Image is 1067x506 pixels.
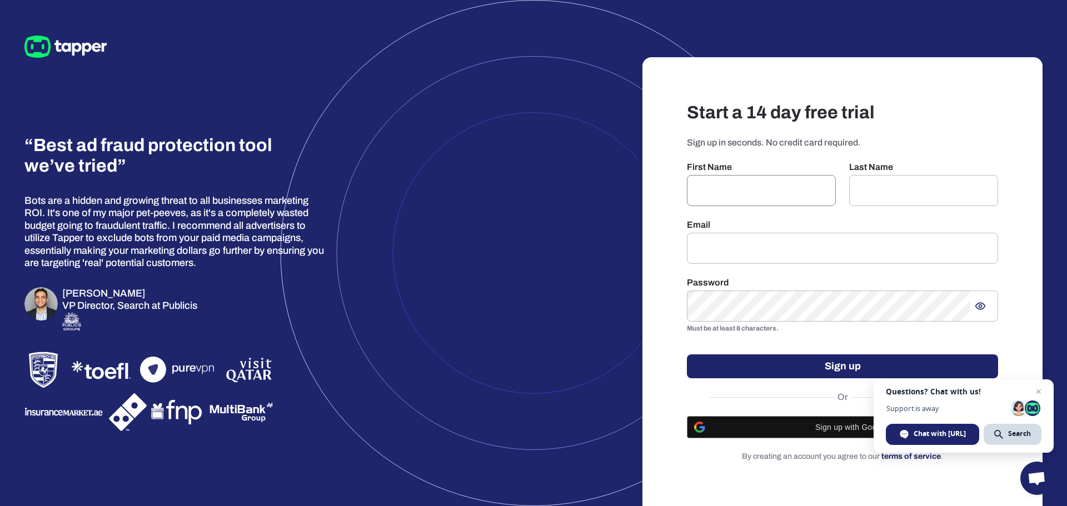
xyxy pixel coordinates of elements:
span: Questions? Chat with us! [886,387,1041,396]
span: Close chat [1032,385,1045,398]
div: Open chat [1020,462,1054,495]
p: Email [687,219,998,231]
p: By creating an account you agree to our . [687,452,998,462]
div: Search [984,424,1041,445]
img: Porsche [24,351,62,389]
h3: Start a 14 day free trial [687,102,998,124]
span: Or [835,392,851,403]
img: Multibank [209,398,273,426]
p: Last Name [849,162,998,173]
span: Sign up with Google [712,423,991,432]
p: VP Director, Search at Publicis [62,299,197,312]
img: PureVPN [140,357,220,383]
img: FNP [151,397,205,428]
button: Sign up [687,354,998,378]
img: TOEFL [67,356,136,384]
span: Support is away [886,404,1007,413]
h3: “Best ad fraud protection tool we’ve tried” [24,136,278,177]
img: Omar Zahriyeh [24,287,58,320]
a: terms of service [881,452,941,460]
span: Search [1008,429,1031,439]
p: First Name [687,162,836,173]
img: InsuranceMarket [24,404,104,419]
button: Sign up with Google [687,416,998,438]
button: Show password [970,296,990,316]
h6: [PERSON_NAME] [62,287,197,300]
p: Must be at least 8 characters. [687,323,998,334]
p: Password [687,277,998,288]
span: Chat with [URL] [914,429,966,439]
p: Bots are a hidden and growing threat to all businesses marketing ROI. It's one of my major pet-pe... [24,194,327,269]
img: Publicis [62,312,81,330]
img: VisitQatar [225,355,273,384]
p: Sign up in seconds. No credit card required. [687,137,998,148]
div: Chat with tapper.ai [886,424,979,445]
img: Dominos [109,393,147,431]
